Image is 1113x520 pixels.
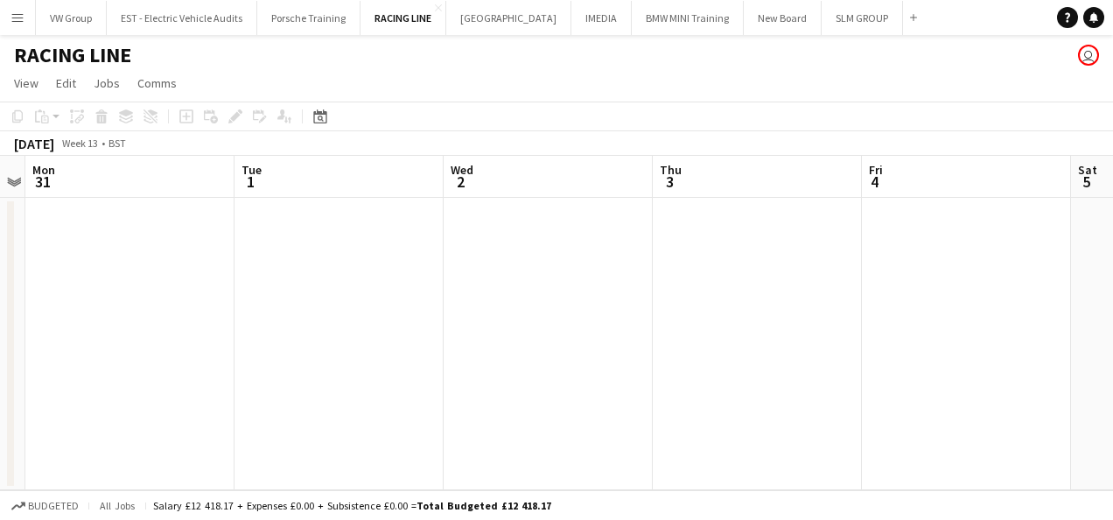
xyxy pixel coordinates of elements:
button: [GEOGRAPHIC_DATA] [446,1,571,35]
button: VW Group [36,1,107,35]
button: New Board [744,1,822,35]
a: Edit [49,72,83,95]
span: 5 [1075,172,1097,192]
button: IMEDIA [571,1,632,35]
span: 1 [239,172,262,192]
button: EST - Electric Vehicle Audits [107,1,257,35]
div: Salary £12 418.17 + Expenses £0.00 + Subsistence £0.00 = [153,499,551,512]
button: Porsche Training [257,1,360,35]
span: Comms [137,75,177,91]
h1: RACING LINE [14,42,131,68]
span: Thu [660,162,682,178]
span: Sat [1078,162,1097,178]
span: 2 [448,172,473,192]
button: Budgeted [9,496,81,516]
span: Mon [32,162,55,178]
span: All jobs [96,499,138,512]
span: Week 13 [58,137,101,150]
span: Fri [869,162,883,178]
span: Total Budgeted £12 418.17 [416,499,551,512]
span: 3 [657,172,682,192]
app-user-avatar: Lisa Fretwell [1078,45,1099,66]
span: Jobs [94,75,120,91]
a: Jobs [87,72,127,95]
div: [DATE] [14,135,54,152]
span: View [14,75,38,91]
span: 31 [30,172,55,192]
span: Edit [56,75,76,91]
button: SLM GROUP [822,1,903,35]
a: View [7,72,45,95]
button: BMW MINI Training [632,1,744,35]
span: Wed [451,162,473,178]
span: 4 [866,172,883,192]
span: Budgeted [28,500,79,512]
span: Tue [241,162,262,178]
div: BST [108,137,126,150]
button: RACING LINE [360,1,446,35]
a: Comms [130,72,184,95]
